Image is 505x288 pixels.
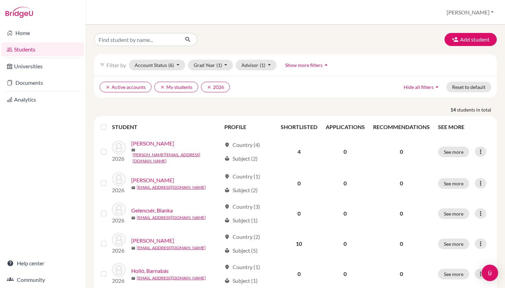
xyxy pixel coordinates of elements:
[445,33,497,46] button: Add student
[224,233,260,241] div: Country (2)
[1,256,84,270] a: Help center
[322,168,369,198] td: 0
[220,119,277,135] th: PROFILE
[137,245,206,251] a: [EMAIL_ADDRESS][DOMAIN_NAME]
[373,148,430,156] p: 0
[131,148,135,152] span: mail
[207,85,212,90] i: clear
[224,174,230,179] span: location_on
[1,26,84,40] a: Home
[322,135,369,168] td: 0
[168,62,174,68] span: (6)
[224,218,230,223] span: local_library
[323,61,329,68] i: arrow_drop_up
[131,267,169,275] a: Holló, Barnabás
[131,276,135,280] span: mail
[224,172,260,181] div: Country (1)
[224,216,258,224] div: Subject (1)
[137,215,206,221] a: [EMAIL_ADDRESS][DOMAIN_NAME]
[446,82,491,92] button: Reset to default
[112,172,126,186] img: Domonkos, Luca
[277,135,322,168] td: 4
[236,60,277,70] button: Advisor(1)
[438,147,469,157] button: See more
[224,154,258,163] div: Subject (2)
[373,240,430,248] p: 0
[438,178,469,189] button: See more
[277,119,322,135] th: SHORTLISTED
[154,82,198,92] button: clearMy students
[450,106,457,113] strong: 14
[279,60,335,70] button: Show more filtersarrow_drop_up
[216,62,222,68] span: (1)
[112,277,126,285] p: 2026
[482,265,498,281] div: Open Intercom Messenger
[224,141,260,149] div: Country (4)
[129,60,185,70] button: Account Status(6)
[131,186,135,190] span: mail
[224,264,230,270] span: location_on
[404,84,434,90] span: Hide all filters
[112,154,126,163] p: 2026
[105,85,110,90] i: clear
[457,106,497,113] span: students in total
[137,275,206,281] a: [EMAIL_ADDRESS][DOMAIN_NAME]
[434,119,494,135] th: SEE MORE
[224,204,230,209] span: location_on
[100,82,151,92] button: clearActive accounts
[322,229,369,259] td: 0
[137,184,206,191] a: [EMAIL_ADDRESS][DOMAIN_NAME]
[94,33,179,46] input: Find student by name...
[1,273,84,287] a: Community
[224,263,260,271] div: Country (1)
[438,269,469,279] button: See more
[131,246,135,250] span: mail
[131,206,173,215] a: Gelencsér, Blanka
[100,62,105,68] i: filter_list
[133,152,221,164] a: [PERSON_NAME][EMAIL_ADDRESS][DOMAIN_NAME]
[201,82,230,92] button: clear2026
[277,198,322,229] td: 0
[112,141,126,154] img: Boros, Annamária
[444,6,497,19] button: [PERSON_NAME]
[112,119,220,135] th: STUDENT
[112,203,126,216] img: Gelencsér, Blanka
[224,277,258,285] div: Subject (1)
[322,198,369,229] td: 0
[5,7,33,18] img: Bridge-U
[373,270,430,278] p: 0
[112,233,126,246] img: Háry, Laura
[224,246,258,255] div: Subject (5)
[224,186,258,194] div: Subject (2)
[277,229,322,259] td: 10
[188,60,233,70] button: Grad Year(1)
[112,216,126,224] p: 2026
[112,246,126,255] p: 2026
[131,139,174,148] a: [PERSON_NAME]
[438,239,469,249] button: See more
[131,176,174,184] a: [PERSON_NAME]
[131,216,135,220] span: mail
[438,208,469,219] button: See more
[434,83,440,90] i: arrow_drop_up
[398,82,446,92] button: Hide all filtersarrow_drop_up
[112,263,126,277] img: Holló, Barnabás
[373,179,430,187] p: 0
[1,93,84,106] a: Analytics
[224,156,230,161] span: local_library
[373,209,430,218] p: 0
[1,76,84,90] a: Documents
[277,168,322,198] td: 0
[224,248,230,253] span: local_library
[1,43,84,56] a: Students
[131,237,174,245] a: [PERSON_NAME]
[224,142,230,148] span: location_on
[224,187,230,193] span: local_library
[322,119,369,135] th: APPLICATIONS
[224,203,260,211] div: Country (3)
[224,234,230,240] span: location_on
[285,62,323,68] span: Show more filters
[260,62,265,68] span: (1)
[1,59,84,73] a: Universities
[369,119,434,135] th: RECOMMENDATIONS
